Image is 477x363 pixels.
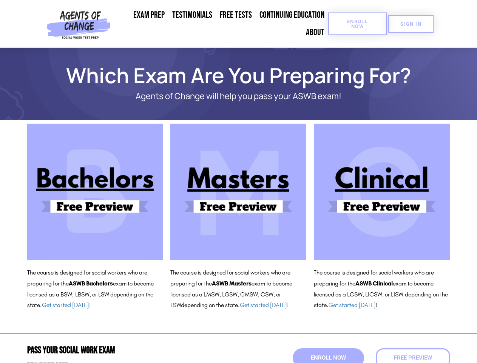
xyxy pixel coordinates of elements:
[170,267,306,311] p: The course is designed for social workers who are preparing for the exam to become licensed as a ...
[311,355,346,361] span: Enroll Now
[168,6,216,24] a: Testimonials
[27,267,163,311] p: The course is designed for social workers who are preparing for the exam to become licensed as a ...
[314,267,450,311] p: The course is designed for social workers who are preparing for the exam to become licensed as a ...
[256,6,328,24] a: Continuing Education
[42,301,91,309] a: Get started [DATE]!
[114,6,328,41] nav: Menu
[340,19,375,29] span: Enroll Now
[302,24,328,41] a: About
[400,22,421,26] span: SIGN IN
[27,346,235,355] h2: Pass Your Social Work Exam
[329,301,376,309] a: Get started [DATE]
[328,12,387,35] a: Enroll Now
[394,355,432,361] span: Free Preview
[240,301,289,309] a: Get started [DATE]!
[216,6,256,24] a: Free Tests
[130,6,168,24] a: Exam Prep
[54,92,424,101] p: Agents of Change will help you pass your ASWB exam!
[181,301,289,309] span: depending on the state.
[69,280,113,287] b: ASWB Bachelors
[327,301,377,309] span: . !
[355,280,393,287] b: ASWB Clinical
[212,280,252,287] b: ASWB Masters
[388,15,434,33] a: SIGN IN
[23,67,454,84] h1: Which Exam Are You Preparing For?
